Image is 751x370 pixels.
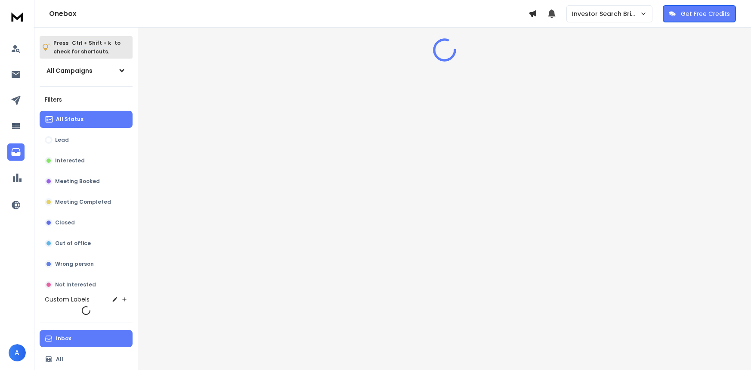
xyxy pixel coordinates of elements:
button: All Status [40,111,133,128]
button: Lead [40,131,133,149]
button: Interested [40,152,133,169]
p: Out of office [55,240,91,247]
img: logo [9,9,26,25]
p: All [56,356,63,363]
button: Meeting Completed [40,193,133,211]
p: Investor Search Brillwood [572,9,640,18]
button: Meeting Booked [40,173,133,190]
button: All [40,351,133,368]
h1: All Campaigns [46,66,93,75]
button: Not Interested [40,276,133,293]
p: Meeting Completed [55,199,111,205]
h1: Onebox [49,9,528,19]
h3: Custom Labels [45,295,90,304]
h3: Filters [40,93,133,106]
p: Lead [55,137,69,143]
button: Inbox [40,330,133,347]
p: Interested [55,157,85,164]
button: A [9,344,26,361]
button: Get Free Credits [663,5,736,22]
p: Not Interested [55,281,96,288]
span: Ctrl + Shift + k [71,38,112,48]
p: Inbox [56,335,71,342]
button: Wrong person [40,255,133,273]
p: Get Free Credits [681,9,730,18]
p: Wrong person [55,261,94,267]
button: Out of office [40,235,133,252]
button: All Campaigns [40,62,133,79]
p: Meeting Booked [55,178,100,185]
p: Closed [55,219,75,226]
button: Closed [40,214,133,231]
p: Press to check for shortcuts. [53,39,121,56]
p: All Status [56,116,83,123]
